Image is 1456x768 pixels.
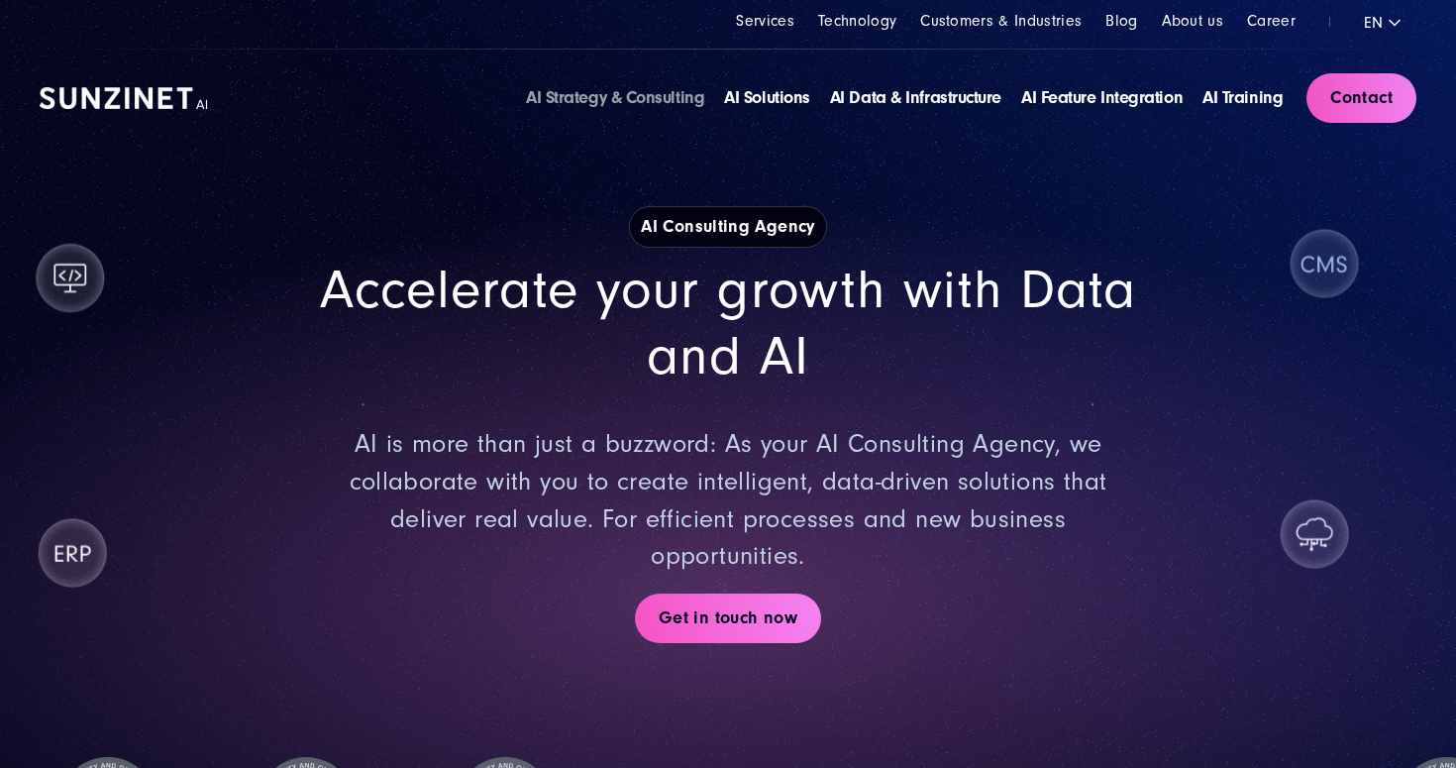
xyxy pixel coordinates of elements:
[1105,12,1137,30] a: Blog
[315,426,1141,576] p: AI is more than just a buzzword: As your AI Consulting Agency, we collaborate with you to create ...
[635,594,821,643] a: Get in touch now
[724,87,810,108] a: AI Solutions
[1247,12,1296,30] a: Career
[526,85,1283,111] div: Navigation Menu
[315,258,1141,389] h2: Accelerate your growth with Data and AI
[1202,87,1283,108] a: AI Training
[40,87,208,109] img: SUNZINET AI Logo
[736,10,1296,33] div: Navigation Menu
[1162,12,1224,30] a: About us
[1306,73,1416,123] a: Contact
[629,206,826,248] strong: AI Consulting Agency
[736,12,794,30] a: Services
[1021,87,1183,108] a: AI Feature Integration
[830,87,1001,108] a: AI Data & Infrastructure
[920,12,1082,30] a: Customers & Industries
[818,12,896,30] a: Technology
[526,87,704,108] a: AI Strategy & Consulting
